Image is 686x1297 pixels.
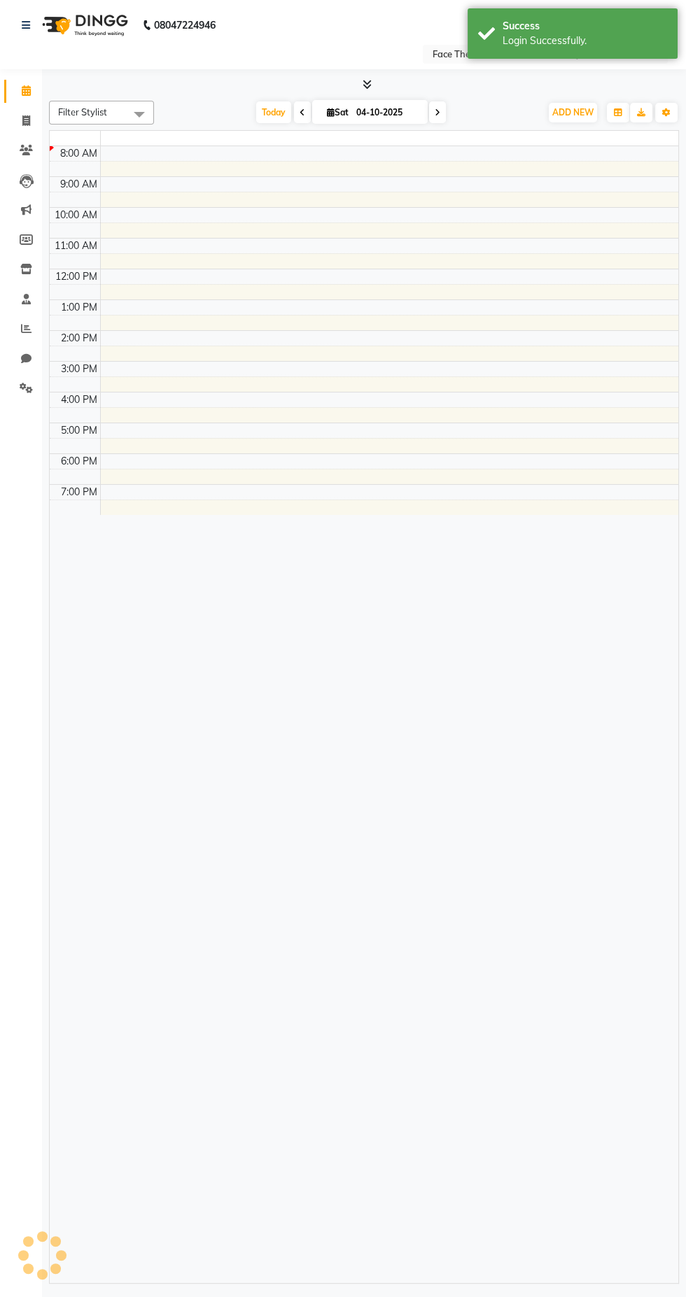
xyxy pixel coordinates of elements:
[323,107,352,118] span: Sat
[549,103,597,122] button: ADD NEW
[552,107,594,118] span: ADD NEW
[58,485,100,499] div: 7:00 PM
[57,177,100,192] div: 9:00 AM
[503,34,667,48] div: Login Successfully.
[352,102,422,123] input: 2025-10-04
[58,423,100,438] div: 5:00 PM
[36,6,132,45] img: logo
[154,6,216,45] b: 08047224946
[52,239,100,253] div: 11:00 AM
[58,392,100,407] div: 4:00 PM
[52,208,100,222] div: 10:00 AM
[58,106,107,118] span: Filter Stylist
[57,146,100,161] div: 8:00 AM
[256,101,291,123] span: Today
[58,362,100,376] div: 3:00 PM
[58,331,100,346] div: 2:00 PM
[503,19,667,34] div: Success
[58,300,100,315] div: 1:00 PM
[52,269,100,284] div: 12:00 PM
[58,454,100,469] div: 6:00 PM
